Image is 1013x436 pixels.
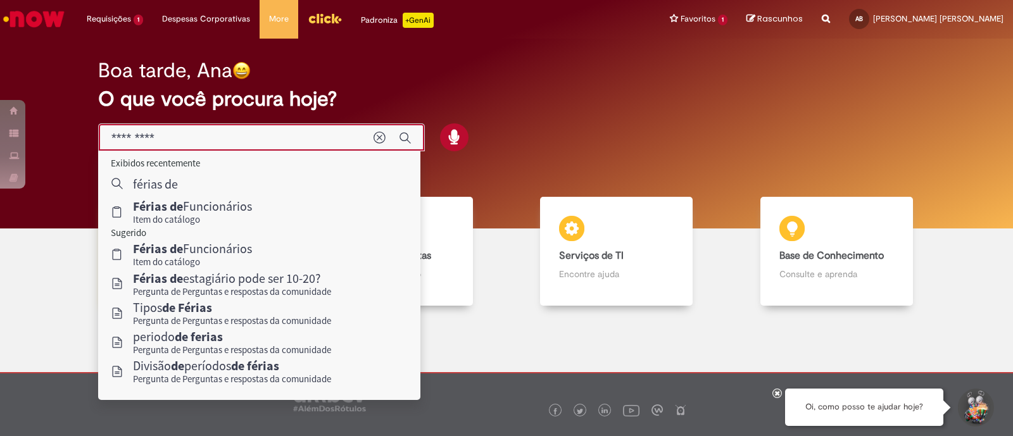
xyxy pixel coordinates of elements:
[403,13,434,28] p: +GenAi
[718,15,727,25] span: 1
[87,13,131,25] span: Requisições
[577,408,583,414] img: logo_footer_twitter.png
[779,268,894,280] p: Consulte e aprenda
[98,59,232,82] h2: Boa tarde, Ana
[855,15,863,23] span: AB
[559,268,674,280] p: Encontre ajuda
[308,9,342,28] img: click_logo_yellow_360x200.png
[361,13,434,28] div: Padroniza
[559,249,624,262] b: Serviços de TI
[727,197,947,306] a: Base de Conhecimento Consulte e aprenda
[1,6,66,32] img: ServiceNow
[779,249,884,262] b: Base de Conhecimento
[956,389,994,427] button: Iniciar Conversa de Suporte
[681,13,715,25] span: Favoritos
[339,249,431,262] b: Catálogo de Ofertas
[785,389,943,426] div: Oi, como posso te ajudar hoje?
[746,13,803,25] a: Rascunhos
[873,13,1004,24] span: [PERSON_NAME] [PERSON_NAME]
[651,404,663,416] img: logo_footer_workplace.png
[552,408,558,414] img: logo_footer_facebook.png
[98,88,915,110] h2: O que você procura hoje?
[675,404,686,416] img: logo_footer_naosei.png
[757,13,803,25] span: Rascunhos
[162,13,250,25] span: Despesas Corporativas
[232,61,251,80] img: happy-face.png
[134,15,143,25] span: 1
[269,13,289,25] span: More
[601,408,608,415] img: logo_footer_linkedin.png
[623,402,639,418] img: logo_footer_youtube.png
[507,197,727,306] a: Serviços de TI Encontre ajuda
[66,197,287,306] a: Tirar dúvidas Tirar dúvidas com Lupi Assist e Gen Ai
